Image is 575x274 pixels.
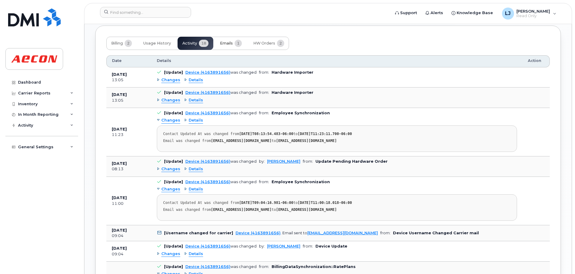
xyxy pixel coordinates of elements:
[239,132,294,136] strong: [DATE]T08:13:54.483-06:00
[112,161,127,166] b: [DATE]
[421,7,447,19] a: Alerts
[163,139,511,143] div: Email was changed from to
[185,159,230,164] a: Device (4163891656)
[516,14,550,18] span: Read Only
[457,10,493,16] span: Knowledge Base
[272,70,313,75] b: Hardware Importer
[298,201,352,205] strong: [DATE]T11:00:18.018-06:00
[112,77,146,83] div: 13:05
[164,70,183,75] b: [Update]
[272,111,330,115] b: Employee Synchronization
[161,118,180,123] span: Changes
[185,264,230,269] a: Device (4163891656)
[125,40,132,47] span: 2
[143,41,171,46] span: Usage History
[112,127,127,131] b: [DATE]
[189,251,203,257] span: Details
[112,166,146,172] div: 08:13
[161,251,180,257] span: Changes
[164,159,183,164] b: [Update]
[259,264,269,269] span: from:
[236,231,378,235] div: . Email sent to
[112,201,146,206] div: 11:00
[315,159,388,164] b: Update Pending Hardware Order
[164,244,183,248] b: [Update]
[189,77,203,83] span: Details
[111,41,123,46] span: Billing
[185,244,230,248] a: Device (4163891656)
[189,118,203,123] span: Details
[259,180,269,184] span: from:
[380,231,391,235] span: from:
[303,159,313,164] span: from:
[236,231,281,235] a: Device (4163891656)
[112,58,122,63] span: Date
[112,132,146,137] div: 11:23
[391,7,421,19] a: Support
[303,244,313,248] span: from:
[185,90,257,95] div: was changed
[272,90,313,95] b: Hardware Importer
[498,8,561,20] div: Lendle Jo Tabuan
[157,58,171,63] span: Details
[185,111,230,115] a: Device (4163891656)
[163,208,511,212] div: Email was changed from to
[163,132,511,136] div: Contact Updated At was changed from to
[185,180,257,184] div: was changed
[161,186,180,192] span: Changes
[189,166,203,172] span: Details
[211,208,272,212] strong: [EMAIL_ADDRESS][DOMAIN_NAME]
[522,55,550,67] th: Action
[163,201,511,205] div: Contact Updated At was changed from to
[185,70,230,75] a: Device (4163891656)
[259,244,265,248] span: by:
[400,10,417,16] span: Support
[112,228,127,232] b: [DATE]
[161,77,180,83] span: Changes
[164,231,233,235] b: [Username changed for carrier]
[164,111,183,115] b: [Update]
[430,10,443,16] span: Alerts
[185,180,230,184] a: Device (4163891656)
[239,201,294,205] strong: [DATE]T09:04:16.981-06:00
[161,97,180,103] span: Changes
[315,244,347,248] b: Device Update
[211,139,272,143] strong: [EMAIL_ADDRESS][DOMAIN_NAME]
[259,90,269,95] span: from:
[516,9,550,14] span: [PERSON_NAME]
[164,264,183,269] b: [Update]
[505,10,511,17] span: LJ
[277,40,284,47] span: 2
[298,132,352,136] strong: [DATE]T11:23:11.700-06:00
[112,246,127,251] b: [DATE]
[112,92,127,97] b: [DATE]
[112,195,127,200] b: [DATE]
[185,244,257,248] div: was changed
[112,233,146,239] div: 09:04
[112,98,146,103] div: 13:05
[189,186,203,192] span: Details
[307,231,378,235] a: [EMAIL_ADDRESS][DOMAIN_NAME]
[259,111,269,115] span: from:
[220,41,233,46] span: Emails
[189,97,203,103] span: Details
[185,159,257,164] div: was changed
[267,159,300,164] a: [PERSON_NAME]
[161,166,180,172] span: Changes
[164,180,183,184] b: [Update]
[276,208,337,212] strong: [EMAIL_ADDRESS][DOMAIN_NAME]
[259,70,269,75] span: from:
[253,41,275,46] span: HW Orders
[185,111,257,115] div: was changed
[100,7,191,18] input: Find something...
[185,70,257,75] div: was changed
[185,264,257,269] div: was changed
[235,40,242,47] span: 1
[272,180,330,184] b: Employee Synchronization
[164,90,183,95] b: [Update]
[259,159,265,164] span: by:
[267,244,300,248] a: [PERSON_NAME]
[393,231,479,235] b: Device Username Changed Carrier mail
[112,251,146,257] div: 09:04
[447,7,497,19] a: Knowledge Base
